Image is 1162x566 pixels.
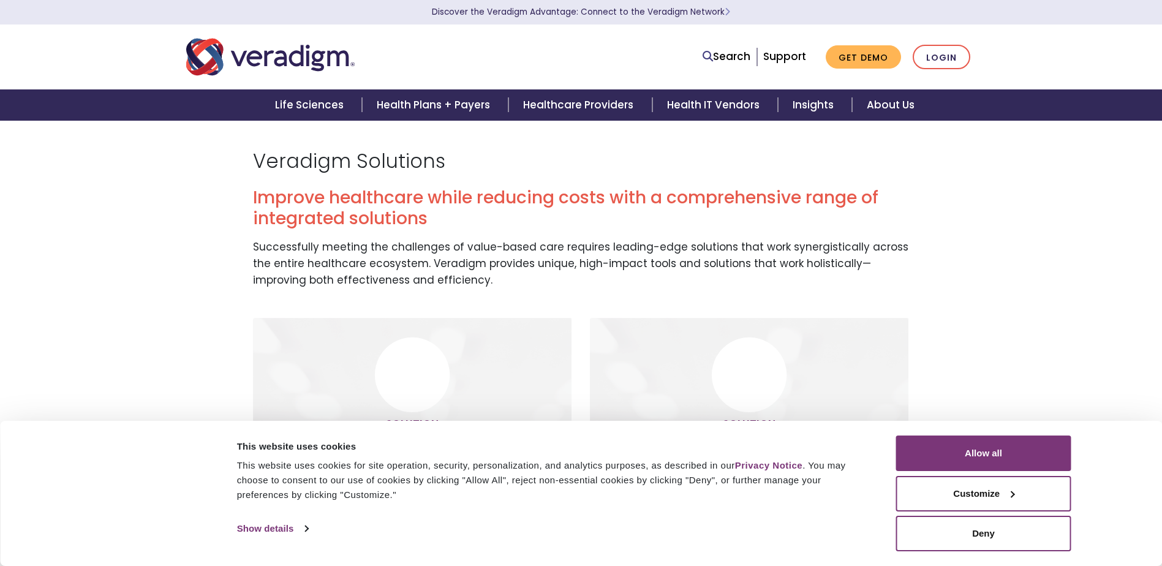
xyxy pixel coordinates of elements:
a: Show details [237,519,308,538]
h1: Veradigm Solutions [253,149,908,173]
a: Get Demo [826,45,901,69]
a: Login [913,45,970,70]
img: Veradigm logo [186,37,355,77]
a: Support [763,49,806,64]
div: This website uses cookies for site operation, security, personalization, and analytics purposes, ... [237,458,869,502]
div: This website uses cookies [237,439,869,454]
a: Search [703,48,750,65]
a: Life Sciences [260,89,362,121]
p: Solution [600,416,899,432]
a: Health Plans + Payers [362,89,508,121]
a: Healthcare Providers [508,89,652,121]
p: Solution [263,416,562,432]
button: Customize [896,476,1071,511]
a: About Us [852,89,929,121]
button: Allow all [896,436,1071,471]
a: Insights [778,89,852,121]
p: Successfully meeting the challenges of value-based care requires leading-edge solutions that work... [253,239,908,289]
a: Privacy Notice [735,460,802,470]
a: Discover the Veradigm Advantage: Connect to the Veradigm NetworkLearn More [432,6,730,18]
button: Deny [896,516,1071,551]
span: Learn More [725,6,730,18]
a: Health IT Vendors [652,89,778,121]
h2: Improve healthcare while reducing costs with a comprehensive range of integrated solutions [253,187,908,228]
